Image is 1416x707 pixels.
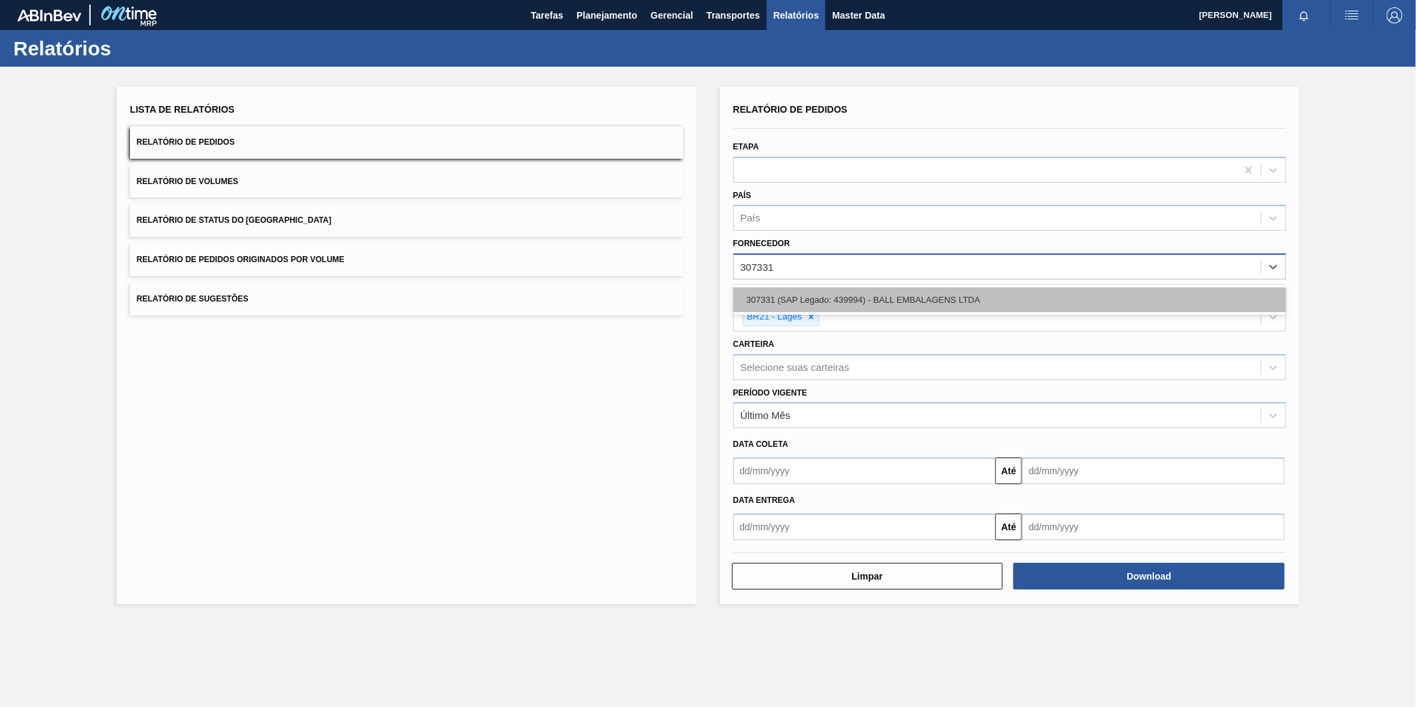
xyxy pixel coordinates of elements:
button: Limpar [732,563,1003,590]
div: Último Mês [741,410,791,422]
span: Relatório de Volumes [137,177,238,186]
button: Até [995,514,1022,540]
button: Relatório de Pedidos Originados por Volume [130,243,683,276]
label: Etapa [733,142,759,151]
label: Carteira [733,339,775,349]
input: dd/mm/yyyy [1022,514,1285,540]
span: Gerencial [651,7,693,23]
img: userActions [1344,7,1360,23]
button: Relatório de Pedidos [130,126,683,159]
img: Logout [1387,7,1403,23]
span: Relatório de Status do [GEOGRAPHIC_DATA] [137,215,331,225]
button: Relatório de Volumes [130,165,683,198]
label: País [733,191,751,200]
div: Selecione suas carteiras [741,362,849,373]
input: dd/mm/yyyy [1022,458,1285,484]
button: Relatório de Status do [GEOGRAPHIC_DATA] [130,204,683,237]
button: Notificações [1283,6,1325,25]
button: Relatório de Sugestões [130,283,683,315]
span: Data coleta [733,440,789,449]
span: Relatório de Pedidos [137,137,235,147]
div: País [741,213,761,224]
label: Período Vigente [733,388,807,398]
input: dd/mm/yyyy [733,458,996,484]
span: Relatórios [773,7,819,23]
input: dd/mm/yyyy [733,514,996,540]
span: Master Data [832,7,885,23]
div: 307331 (SAP Legado: 439994) - BALL EMBALAGENS LTDA [733,287,1287,312]
button: Até [995,458,1022,484]
span: Relatório de Pedidos [733,104,848,115]
span: Data entrega [733,496,795,505]
span: Relatório de Sugestões [137,294,249,303]
span: Transportes [707,7,760,23]
button: Download [1013,563,1285,590]
div: BR21 - Lages [743,309,805,325]
span: Planejamento [577,7,637,23]
span: Tarefas [531,7,563,23]
img: TNhmsLtSVTkK8tSr43FrP2fwEKptu5GPRR3wAAAABJRU5ErkJggg== [17,9,81,21]
span: Relatório de Pedidos Originados por Volume [137,255,345,264]
span: Lista de Relatórios [130,104,235,115]
h1: Relatórios [13,41,250,56]
label: Fornecedor [733,239,790,248]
